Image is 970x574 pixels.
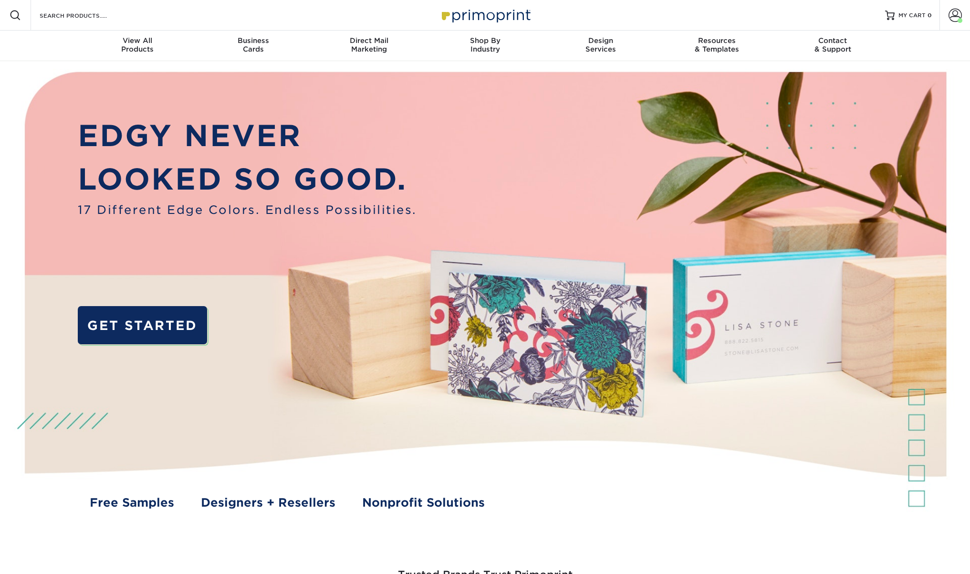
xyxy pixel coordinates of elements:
[78,114,417,158] p: EDGY NEVER
[775,36,891,53] div: & Support
[659,31,775,61] a: Resources& Templates
[427,31,543,61] a: Shop ByIndustry
[543,36,659,45] span: Design
[659,36,775,53] div: & Templates
[195,31,311,61] a: BusinessCards
[80,36,196,53] div: Products
[543,36,659,53] div: Services
[90,494,174,512] a: Free Samples
[80,31,196,61] a: View AllProducts
[195,36,311,53] div: Cards
[775,36,891,45] span: Contact
[659,36,775,45] span: Resources
[311,36,427,45] span: Direct Mail
[78,202,417,219] span: 17 Different Edge Colors. Endless Possibilities.
[928,12,932,19] span: 0
[78,306,208,344] a: GET STARTED
[78,158,417,201] p: LOOKED SO GOOD.
[311,36,427,53] div: Marketing
[195,36,311,45] span: Business
[80,36,196,45] span: View All
[39,10,132,21] input: SEARCH PRODUCTS.....
[311,31,427,61] a: Direct MailMarketing
[427,36,543,45] span: Shop By
[543,31,659,61] a: DesignServices
[775,31,891,61] a: Contact& Support
[438,5,533,25] img: Primoprint
[898,11,926,20] span: MY CART
[201,494,335,512] a: Designers + Resellers
[427,36,543,53] div: Industry
[362,494,485,512] a: Nonprofit Solutions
